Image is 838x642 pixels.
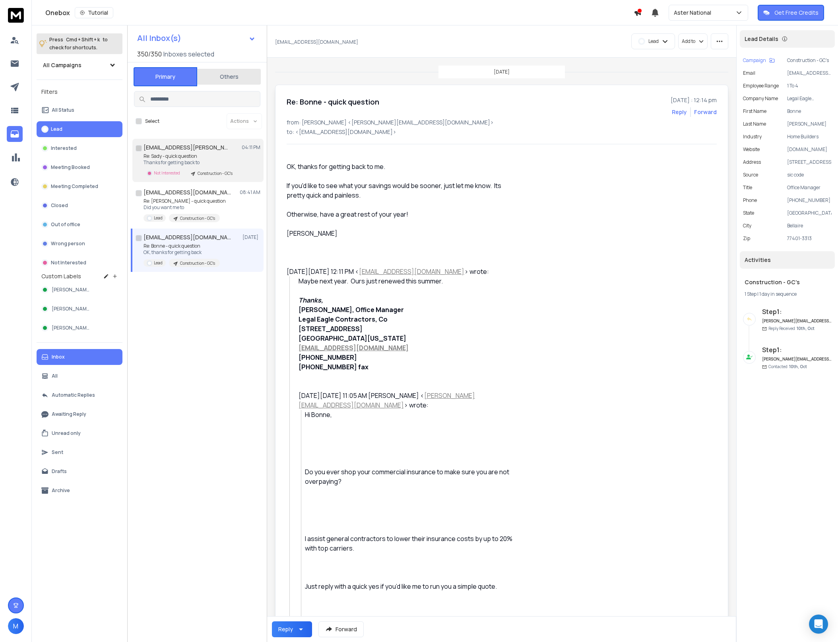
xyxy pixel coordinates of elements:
[52,287,91,293] span: [PERSON_NAME]
[154,260,163,266] p: Lead
[787,146,832,153] p: [DOMAIN_NAME]
[242,144,260,151] p: 04:11 PM
[37,320,122,336] button: [PERSON_NAME]
[134,67,197,86] button: Primary
[37,483,122,498] button: Archive
[787,210,832,216] p: [GEOGRAPHIC_DATA]
[52,487,70,494] p: Archive
[144,153,237,159] p: Re: Sady - quick question
[144,204,226,211] p: Did you want me to
[743,197,757,204] p: Phone
[65,35,101,44] span: Cmd + Shift + k
[75,7,113,18] button: Tutorial
[787,121,832,127] p: [PERSON_NAME]
[37,178,122,194] button: Meeting Completed
[743,134,762,140] p: industry
[154,170,180,176] p: Not Interested
[299,391,519,410] div: [DATE][DATE] 11:05 AM [PERSON_NAME] < > wrote:
[37,217,122,233] button: Out of office
[287,267,519,276] div: [DATE][DATE] 12:11 PM < > wrote:
[299,363,369,371] strong: [PHONE_NUMBER] fax
[131,30,262,46] button: All Inbox(s)
[43,61,81,69] h1: All Campaigns
[37,102,122,118] button: All Status
[743,57,766,64] p: Campaign
[37,464,122,479] button: Drafts
[52,373,58,379] p: All
[144,249,220,256] p: OK, thanks for getting back
[37,86,122,97] h3: Filters
[8,618,24,634] button: M
[740,251,835,269] div: Activities
[51,183,98,190] p: Meeting Completed
[743,184,752,191] p: title
[154,215,163,221] p: Lead
[743,121,766,127] p: Last Name
[144,198,226,204] p: Re: [PERSON_NAME] - quick question
[743,95,778,102] p: Company Name
[272,621,312,637] button: Reply
[787,83,832,89] p: 1 To 4
[144,188,231,196] h1: [EMAIL_ADDRESS][DOMAIN_NAME]
[494,69,510,75] p: [DATE]
[299,296,323,305] em: Thanks,
[37,121,122,137] button: Lead
[287,128,717,136] p: to: <[EMAIL_ADDRESS][DOMAIN_NAME]>
[287,200,519,219] div: Otherwise, have a great rest of your year!
[768,364,807,370] p: Contacted
[278,625,293,633] div: Reply
[787,134,832,140] p: Home Builders
[51,202,68,209] p: Closed
[144,243,220,249] p: Re: Bonne - quick question
[745,291,830,297] div: |
[37,159,122,175] button: Meeting Booked
[743,146,760,153] p: website
[144,159,237,166] p: Thanks for getting back to
[51,126,62,132] p: Lead
[37,282,122,298] button: [PERSON_NAME]
[674,9,714,17] p: Aster National
[299,343,409,352] a: [EMAIL_ADDRESS][DOMAIN_NAME]
[774,9,819,17] p: Get Free Credits
[52,468,67,475] p: Drafts
[37,57,122,73] button: All Campaigns
[52,430,81,436] p: Unread only
[49,36,108,52] p: Press to check for shortcuts.
[41,272,81,280] h3: Custom Labels
[743,57,775,64] button: Campaign
[787,172,832,178] p: sic code
[299,276,519,286] div: Maybe next year. Ours just renewed this summer.
[37,368,122,384] button: All
[743,223,751,229] p: City
[163,49,214,59] h3: Inboxes selected
[743,108,766,114] p: First Name
[37,387,122,403] button: Automatic Replies
[762,356,832,362] h6: [PERSON_NAME][EMAIL_ADDRESS][DOMAIN_NAME]
[137,34,181,42] h1: All Inbox(s)
[37,406,122,422] button: Awaiting Reply
[809,615,828,634] div: Open Intercom Messenger
[51,221,80,228] p: Out of office
[52,107,74,113] p: All Status
[145,118,159,124] label: Select
[787,159,832,165] p: [STREET_ADDRESS]
[694,108,717,116] div: Forward
[45,7,634,18] div: Onebox
[37,255,122,271] button: Not Interested
[743,159,761,165] p: Address
[743,70,755,76] p: Email
[51,145,77,151] p: Interested
[787,197,832,204] p: [PHONE_NUMBER]
[359,267,464,276] a: [EMAIL_ADDRESS][DOMAIN_NAME]
[787,108,832,114] p: Bonne
[144,233,231,241] h1: [EMAIL_ADDRESS][DOMAIN_NAME]
[180,215,215,221] p: Construction - GC's
[743,210,754,216] p: State
[745,35,778,43] p: Lead Details
[52,325,91,331] span: [PERSON_NAME]
[144,144,231,151] h1: [EMAIL_ADDRESS][PERSON_NAME][DOMAIN_NAME]
[797,326,815,331] span: 10th, Oct
[299,296,409,362] strong: [PERSON_NAME], Office Manager Legal Eagle Contractors, Co [STREET_ADDRESS] [GEOGRAPHIC_DATA][US_S...
[37,198,122,213] button: Closed
[51,164,90,171] p: Meeting Booked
